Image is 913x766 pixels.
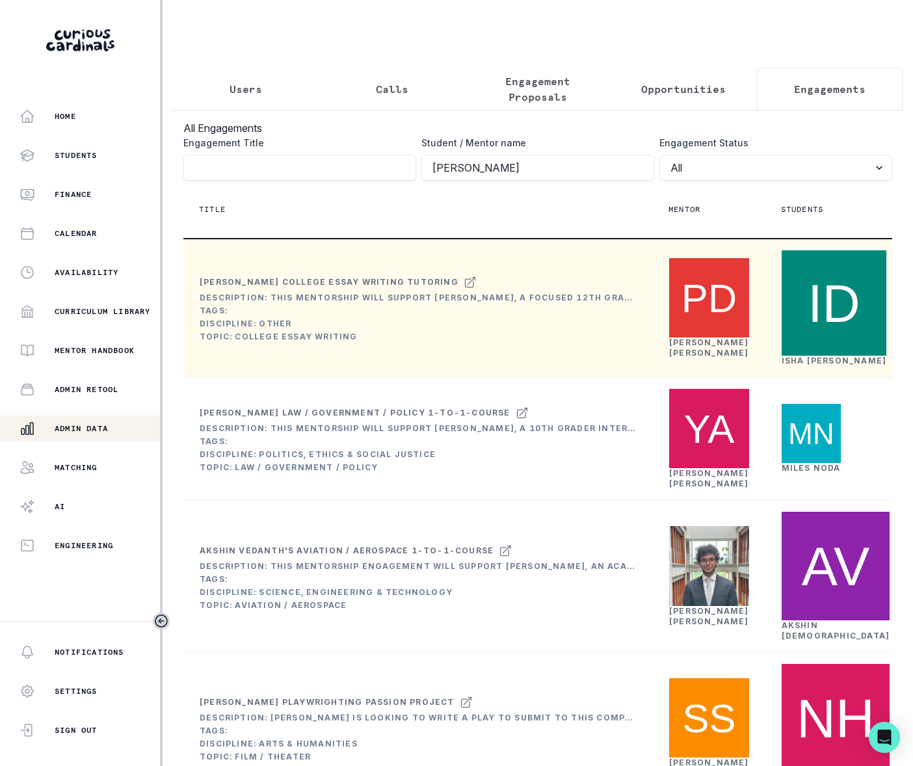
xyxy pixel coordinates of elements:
p: Calendar [55,228,98,239]
div: Topic: College Essay Writing [200,332,637,342]
div: Description: This mentorship will support [PERSON_NAME], a 10th grader interested in pre-law, in ... [200,423,637,434]
div: Discipline: Politics, Ethics & Social Justice [200,449,637,460]
div: Tags: [200,726,637,736]
a: Isha [PERSON_NAME] [782,356,887,365]
div: Topic: Film / Theater [200,752,637,762]
p: Mentor Handbook [55,345,135,356]
p: Curriculum Library [55,306,151,317]
p: Home [55,111,76,122]
div: Discipline: Other [200,319,637,329]
p: Mentor [668,204,700,215]
a: [PERSON_NAME] [PERSON_NAME] [669,606,749,626]
p: Finance [55,189,92,200]
div: Description: [PERSON_NAME] is looking to write a play to submit to this competition where he won ... [200,713,637,723]
div: Akshin Vedanth's Aviation / Aerospace 1-to-1-course [200,546,494,556]
p: Settings [55,686,98,696]
a: Miles Noda [782,463,841,473]
div: [PERSON_NAME] Playwrighting Passion Project [200,697,455,707]
label: Engagement Status [659,136,884,150]
p: Opportunities [641,81,726,97]
label: Engagement Title [183,136,408,150]
p: Admin Retool [55,384,118,395]
div: Topic: Law / Government / Policy [200,462,637,473]
div: Tags: [200,306,637,316]
p: Users [230,81,262,97]
img: Curious Cardinals Logo [46,29,114,51]
div: Discipline: Science, Engineering & Technology [200,587,637,598]
p: Engagement Proposals [476,73,600,105]
div: Description: This mentorship engagement will support [PERSON_NAME], an academically strong 8th gr... [200,561,637,572]
p: Matching [55,462,98,473]
h3: All Engagements [183,120,892,136]
label: Student / Mentor name [421,136,646,150]
p: Students [55,150,98,161]
div: [PERSON_NAME] Law / Government / Policy 1-to-1-course [200,408,510,418]
p: Notifications [55,647,124,657]
div: [PERSON_NAME] College Essay Writing tutoring [200,277,458,287]
p: Admin Data [55,423,108,434]
div: Topic: Aviation / Aerospace [200,600,637,611]
a: Akshin [DEMOGRAPHIC_DATA] [782,620,890,641]
p: Engineering [55,540,113,551]
button: Toggle sidebar [153,613,170,629]
div: Tags: [200,436,637,447]
p: Title [199,204,226,215]
div: Tags: [200,574,637,585]
p: Calls [376,81,408,97]
p: Engagements [794,81,866,97]
p: Sign Out [55,725,98,735]
div: Open Intercom Messenger [869,722,900,753]
a: [PERSON_NAME] [PERSON_NAME] [669,337,749,358]
a: [PERSON_NAME] [PERSON_NAME] [669,468,749,488]
p: AI [55,501,65,512]
p: Availability [55,267,118,278]
div: Description: This mentorship will support [PERSON_NAME], a focused 12th grader with clear medical... [200,293,637,303]
div: Discipline: Arts & Humanities [200,739,637,749]
p: Students [781,204,824,215]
